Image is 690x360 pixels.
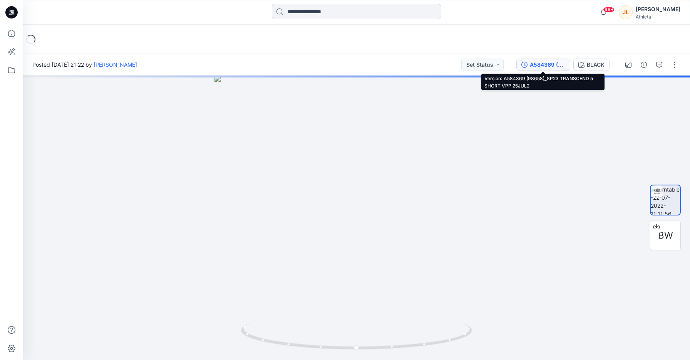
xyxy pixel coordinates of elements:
div: Athleta [636,14,680,20]
div: [PERSON_NAME] [636,5,680,14]
button: BLACK [573,59,610,71]
span: BW [658,229,673,242]
span: Posted [DATE] 21:22 by [32,61,137,69]
img: turntable-22-07-2022-11:11:56 [651,185,680,215]
div: BLACK [587,61,605,69]
div: JL [619,5,633,19]
span: 99+ [603,7,615,13]
a: [PERSON_NAME] [94,61,137,68]
button: Details [638,59,650,71]
div: A584369 (98658)_SP23 TRANSCEND 5 SHORT VPP 25JUL2 [530,61,565,69]
button: A584369 (98658)_SP23 TRANSCEND 5 SHORT VPP 25JUL2 [516,59,570,71]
